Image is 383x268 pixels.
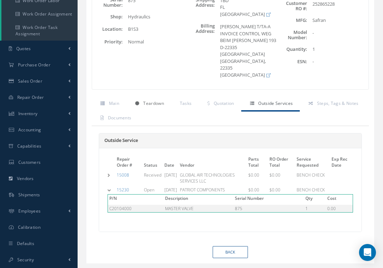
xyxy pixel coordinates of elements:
[18,127,41,133] span: Accounting
[295,186,330,193] td: BENCH CHECK
[142,155,163,171] th: Status
[276,18,307,23] label: MFG:
[126,97,171,112] a: Teardown
[143,100,164,106] span: Teardown
[295,155,330,171] th: Service Requested
[18,208,41,214] span: Employees
[312,1,335,7] span: 252865228
[326,195,353,205] th: Cost
[276,30,307,40] label: Model Number:
[92,111,138,126] a: Documents
[123,26,184,33] div: B1S3
[163,186,178,193] td: [DATE]
[92,97,126,112] a: Main
[123,13,184,20] div: Hydraulics
[115,155,142,171] th: Repair Order #
[18,192,40,198] span: Shipments
[17,94,44,100] span: Repair Order
[307,17,369,24] div: Safran
[307,46,369,53] div: 1
[307,30,369,40] div: -
[18,78,42,84] span: Sales Order
[17,143,42,149] span: Capabilities
[326,205,353,213] td: 0.00
[276,1,307,11] label: Customer RO #:
[117,187,129,193] a: 15230
[164,195,233,205] th: Description
[163,155,178,171] th: Date
[233,205,304,213] td: 875
[92,26,123,32] label: Location:
[247,171,268,185] td: $0.00
[18,62,50,68] span: Purchase Order
[268,186,295,193] td: $0.00
[18,224,41,230] span: Calibration
[214,100,234,106] span: Quotation
[317,100,359,106] span: Steps, Tags & Notes
[178,155,247,171] th: Vendor
[295,171,330,185] td: BENCH CHECK
[109,100,119,106] span: Main
[215,23,276,78] div: [PERSON_NAME] T/TA-A INVOICE CONTROL WEG BEIM [PERSON_NAME] 193 D-22335 [GEOGRAPHIC_DATA] [GEOGRA...
[178,186,247,193] td: PATRIOT COMPONENTS
[276,59,307,64] label: ESN:
[258,100,293,106] span: Outside Services
[142,186,163,193] td: Open
[304,205,326,213] td: 1
[307,58,369,65] div: -
[247,155,268,171] th: Parts Total
[17,175,34,181] span: Vendors
[18,159,41,165] span: Customers
[123,38,184,46] div: Normal
[304,195,326,205] th: Qty
[108,195,164,205] th: P/N
[241,97,300,112] a: Outside Services
[178,171,247,185] td: GLOBAL AIR TECHNOLOGIES SERVICES LLC
[17,257,34,263] span: Security
[199,97,241,112] a: Quotation
[104,138,356,143] h5: Outside Service
[18,111,38,117] span: Inventory
[92,14,123,19] label: Shop:
[276,47,307,52] label: Quantity:
[233,195,304,205] th: Serial Number
[92,39,123,44] label: Priority:
[247,186,268,193] td: $0.00
[330,155,354,171] th: Exp Rec Date
[300,97,365,112] a: Steps, Tags & Notes
[164,205,233,213] td: MASTER VALVE
[163,171,178,185] td: [DATE]
[184,23,215,78] label: Billing Address:
[180,100,192,106] span: Tasks
[268,171,295,185] td: $0.00
[359,244,376,261] div: Open Intercom Messenger
[213,246,248,258] a: Back
[268,155,295,171] th: RO Order Total
[117,172,129,178] a: 15008
[16,46,31,52] span: Quotes
[108,115,132,121] span: Documents
[1,7,78,21] a: Work Order Assignment
[1,21,78,41] a: Work Order Task Assignment
[17,240,34,246] span: Defaults
[108,205,164,213] td: C20104000
[171,97,199,112] a: Tasks
[142,171,163,185] td: Received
